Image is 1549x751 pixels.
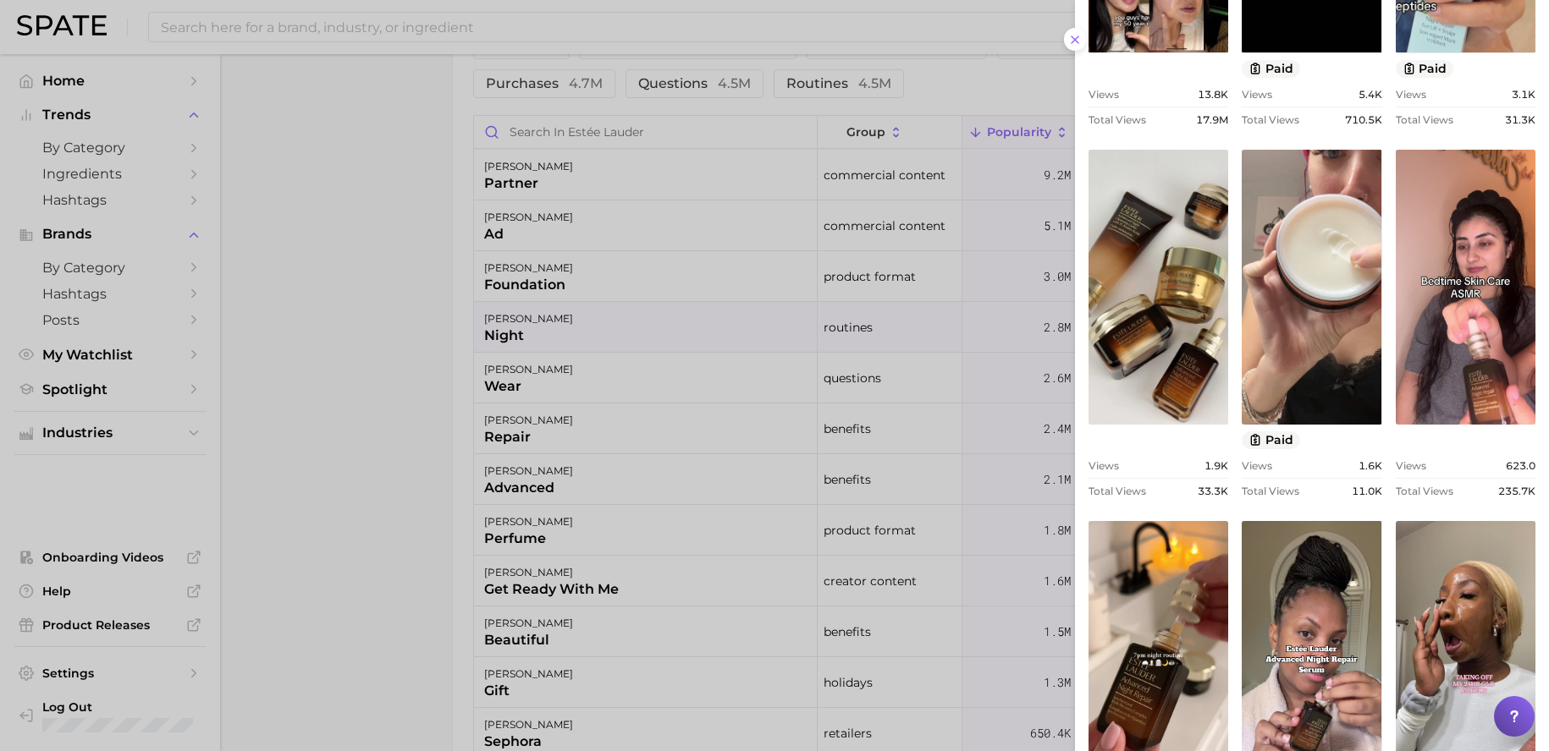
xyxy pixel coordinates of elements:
span: 5.4k [1359,88,1382,101]
span: Total Views [1242,113,1299,126]
span: Total Views [1089,113,1146,126]
span: 1.6k [1359,459,1382,472]
span: 31.3k [1505,113,1535,126]
span: 17.9m [1196,113,1228,126]
span: Total Views [1396,485,1453,497]
button: paid [1242,431,1300,449]
span: Views [1396,88,1426,101]
button: paid [1396,60,1454,78]
button: paid [1242,60,1300,78]
span: 235.7k [1498,485,1535,497]
span: Views [1089,459,1119,472]
span: Views [1242,88,1272,101]
span: 710.5k [1345,113,1382,126]
span: Total Views [1242,485,1299,497]
span: 1.9k [1204,459,1228,472]
span: Views [1242,459,1272,472]
span: 13.8k [1198,88,1228,101]
span: Views [1396,459,1426,472]
span: Total Views [1396,113,1453,126]
span: 33.3k [1198,485,1228,497]
span: 3.1k [1512,88,1535,101]
span: Total Views [1089,485,1146,497]
span: 11.0k [1352,485,1382,497]
span: Views [1089,88,1119,101]
span: 623.0 [1506,459,1535,472]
